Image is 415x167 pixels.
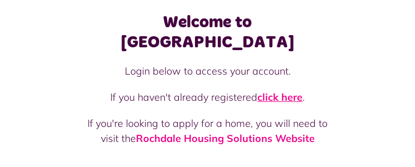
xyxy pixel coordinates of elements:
[257,91,302,104] a: click here
[82,90,333,105] p: If you haven't already registered .
[82,116,333,146] p: If you're looking to apply for a home, you will need to visit the
[136,132,315,145] a: Rochdale Housing Solutions Website
[82,63,333,78] p: Login below to access your account.
[82,12,333,52] h1: Welcome to [GEOGRAPHIC_DATA]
